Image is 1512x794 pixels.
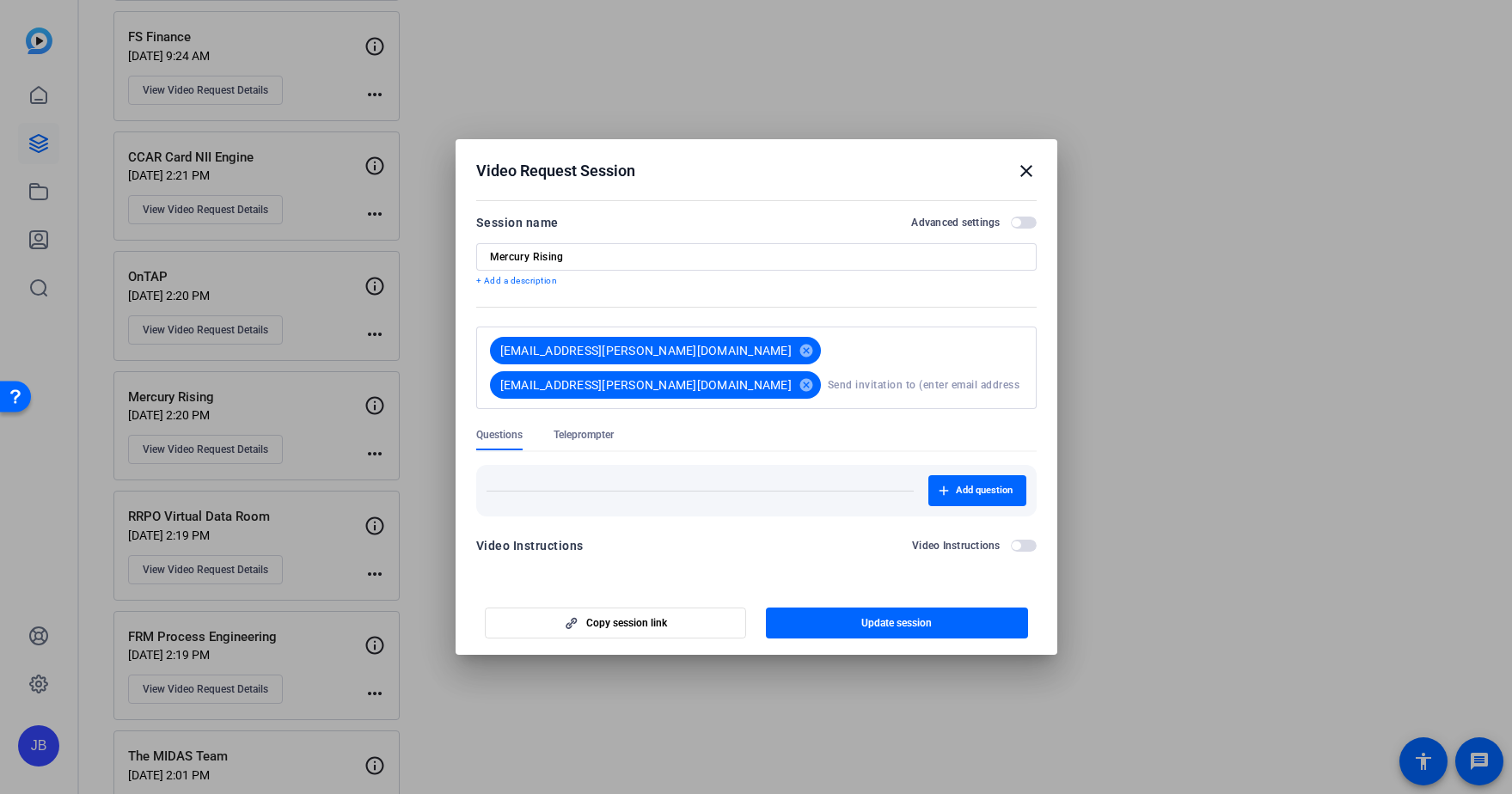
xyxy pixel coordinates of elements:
p: + Add a description [476,274,1037,288]
input: Enter Session Name [490,250,1023,264]
span: Teleprompter [554,428,614,442]
mat-icon: cancel [792,343,821,358]
div: Video Instructions [476,535,584,556]
mat-icon: cancel [792,377,821,393]
span: Copy session link [586,616,667,630]
button: Copy session link [485,608,747,638]
span: Update session [861,616,932,630]
mat-icon: close [1016,161,1037,181]
button: Update session [766,608,1028,638]
div: Video Request Session [476,161,1037,181]
div: Session name [476,212,559,233]
span: Add question [956,484,1013,498]
span: [EMAIL_ADDRESS][PERSON_NAME][DOMAIN_NAME] [500,342,792,359]
h2: Video Instructions [912,539,1001,553]
input: Send invitation to (enter email address here) [828,368,1023,402]
button: Add question [928,475,1026,506]
h2: Advanced settings [911,216,1000,229]
span: Questions [476,428,523,442]
span: [EMAIL_ADDRESS][PERSON_NAME][DOMAIN_NAME] [500,376,792,394]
